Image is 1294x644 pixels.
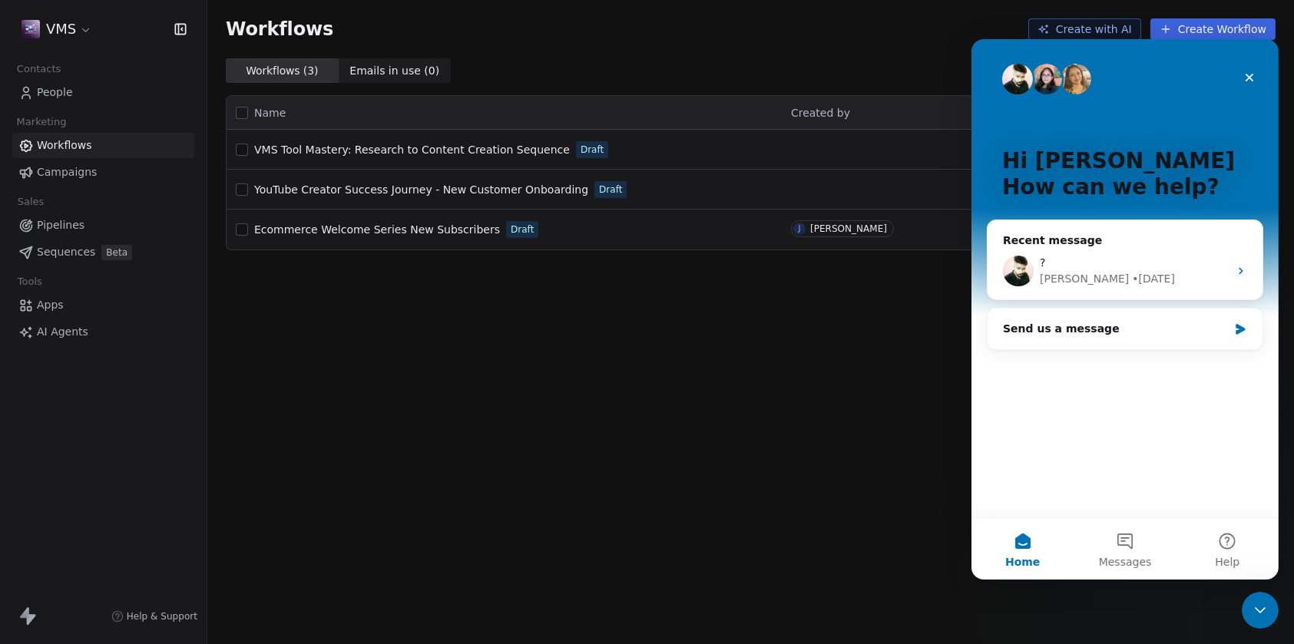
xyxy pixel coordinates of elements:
span: Marketing [10,111,73,134]
iframe: Intercom live chat [971,39,1279,580]
a: Help & Support [111,610,197,623]
span: Tools [11,270,48,293]
button: Create with AI [1028,18,1141,40]
span: VMS Tool Mastery: Research to Content Creation Sequence [254,144,570,156]
span: Contacts [10,58,68,81]
span: Apps [37,297,64,313]
span: Sequences [37,244,95,260]
a: Workflows [12,133,194,158]
span: Name [254,105,286,121]
span: Sales [11,190,51,213]
img: VMS-logo.jpeg [22,20,40,38]
span: Emails in use ( 0 ) [349,63,439,79]
div: [PERSON_NAME] [810,223,887,234]
a: Apps [12,292,194,318]
span: Pipelines [37,217,84,233]
span: YouTube Creator Success Journey - New Customer Onboarding [254,183,588,196]
a: SequencesBeta [12,239,194,265]
span: Campaigns [37,164,97,180]
a: Ecommerce Welcome Series New Subscribers [254,222,500,237]
span: VMS [46,19,76,39]
span: Beta [101,245,132,260]
a: AI Agents [12,319,194,345]
span: Draft [599,183,622,197]
span: Workflows [37,137,92,154]
span: People [37,84,73,101]
button: Create Workflow [1150,18,1276,40]
span: AI Agents [37,324,88,340]
a: Campaigns [12,160,194,185]
a: People [12,80,194,105]
a: YouTube Creator Success Journey - New Customer Onboarding [254,182,588,197]
span: Ecommerce Welcome Series New Subscribers [254,223,500,236]
a: VMS Tool Mastery: Research to Content Creation Sequence [254,142,570,157]
iframe: Intercom live chat [1242,592,1279,629]
button: VMS [18,16,95,42]
a: Pipelines [12,213,194,238]
span: Draft [581,143,604,157]
span: Help & Support [127,610,197,623]
span: Workflows [226,18,333,40]
span: Draft [511,223,534,236]
div: J [799,223,801,235]
span: Created by [791,107,850,119]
